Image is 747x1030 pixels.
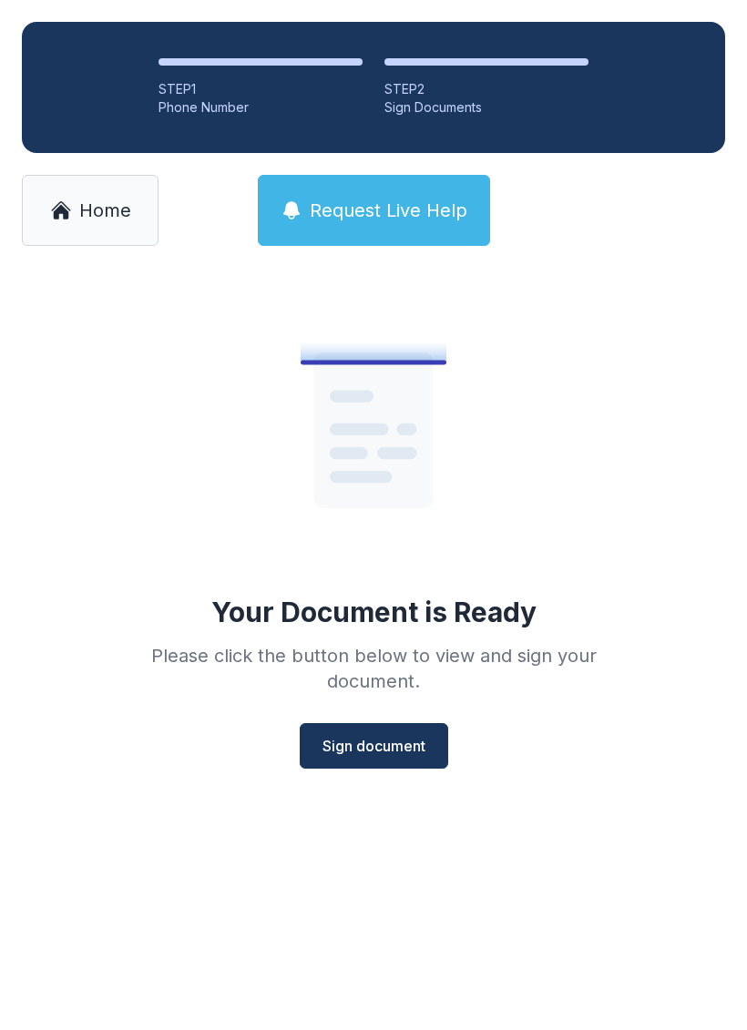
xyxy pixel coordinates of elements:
div: Your Document is Ready [211,596,537,628]
div: Sign Documents [384,98,588,117]
div: STEP 1 [159,80,363,98]
span: Sign document [322,735,425,757]
div: Phone Number [159,98,363,117]
div: STEP 2 [384,80,588,98]
span: Request Live Help [310,198,467,223]
div: Please click the button below to view and sign your document. [111,643,636,694]
span: Home [79,198,131,223]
